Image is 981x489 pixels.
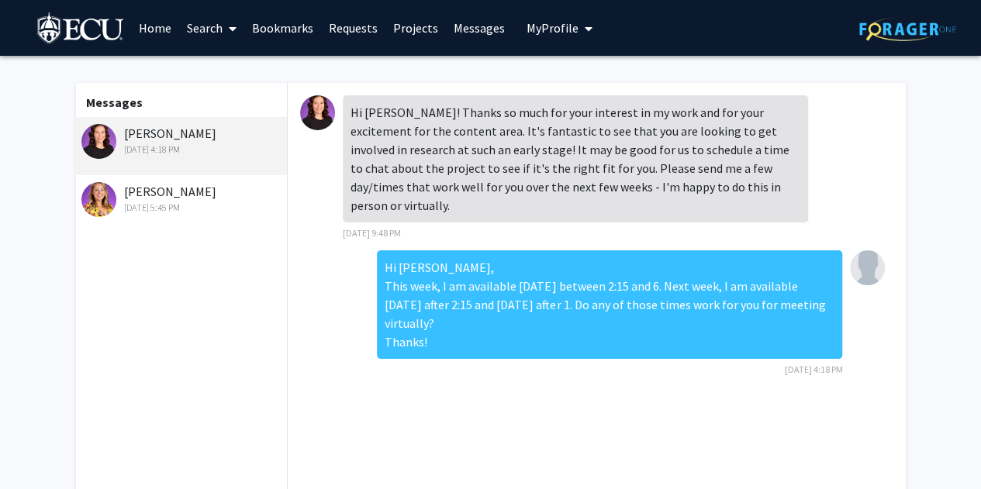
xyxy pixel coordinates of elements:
a: Projects [385,1,446,55]
img: Kayla Fitzke [81,124,116,159]
a: Bookmarks [244,1,321,55]
a: Search [179,1,244,55]
div: [PERSON_NAME] [81,124,284,157]
a: Messages [446,1,513,55]
a: Requests [321,1,385,55]
div: [DATE] 5:45 PM [81,201,284,215]
div: [PERSON_NAME] [81,182,284,215]
a: Home [131,1,179,55]
span: My Profile [527,20,579,36]
b: Messages [86,95,143,110]
div: Hi [PERSON_NAME], This week, I am available [DATE] between 2:15 and 6. Next week, I am available ... [377,250,842,359]
img: Kayla Fitzke [300,95,335,130]
img: ForagerOne Logo [859,17,956,41]
iframe: Chat [12,419,66,477]
img: Lori Ann Eldridge [81,182,116,217]
span: [DATE] 9:48 PM [343,227,401,239]
img: East Carolina University Logo [37,12,126,47]
img: Samielle Baldillo [850,250,885,285]
div: [DATE] 4:18 PM [81,143,284,157]
div: Hi [PERSON_NAME]! Thanks so much for your interest in my work and for your excitement for the con... [343,95,808,222]
span: [DATE] 4:18 PM [784,363,842,375]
